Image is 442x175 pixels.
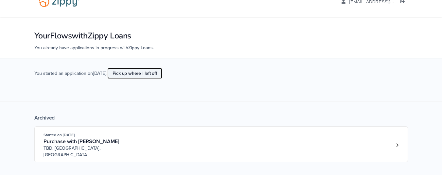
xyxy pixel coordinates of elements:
a: Pick up where I left off [107,68,162,79]
h1: Your Flows with Zippy Loans [34,30,408,41]
div: Archived [34,115,408,121]
span: TBD, [GEOGRAPHIC_DATA], [GEOGRAPHIC_DATA] [44,145,143,158]
span: You already have applications in progress with Zippy Loans . [34,45,154,51]
span: Started on [DATE] [44,133,75,137]
span: You started an application on [DATE] . [34,70,162,88]
a: Open loan 4244529 [34,126,408,162]
span: Purchase with [PERSON_NAME] [44,138,119,145]
a: Loan number 4244529 [393,140,402,150]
